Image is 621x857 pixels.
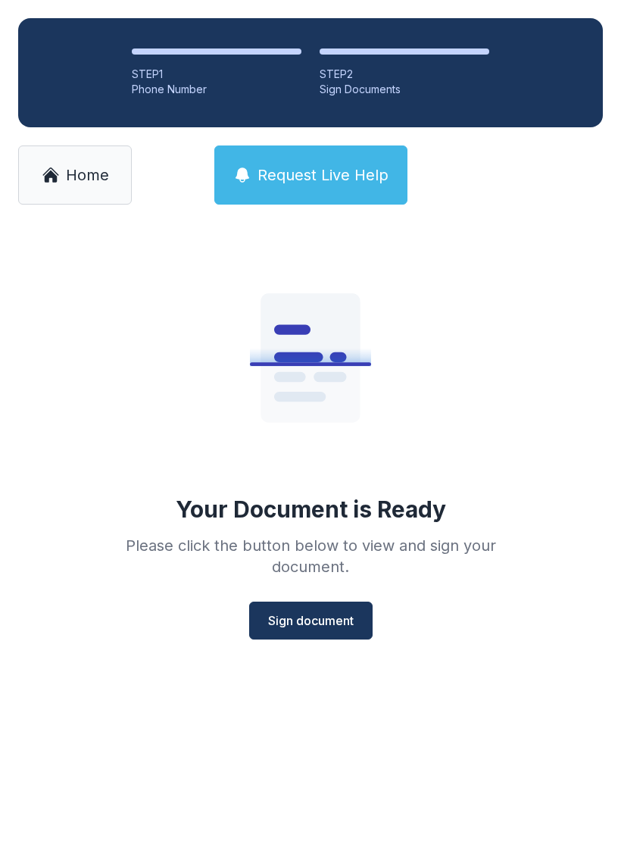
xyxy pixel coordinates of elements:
div: STEP 2 [320,67,489,82]
div: Phone Number [132,82,301,97]
div: Your Document is Ready [176,496,446,523]
span: Home [66,164,109,186]
div: STEP 1 [132,67,301,82]
div: Please click the button below to view and sign your document. [92,535,529,577]
span: Sign document [268,611,354,630]
span: Request Live Help [257,164,389,186]
div: Sign Documents [320,82,489,97]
